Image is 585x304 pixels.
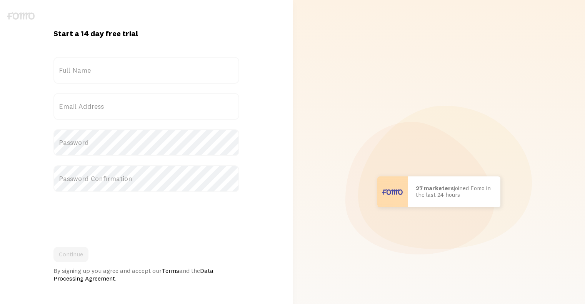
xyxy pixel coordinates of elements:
[162,267,179,274] a: Terms
[7,12,35,20] img: fomo-logo-gray-b99e0e8ada9f9040e2984d0d95b3b12da0074ffd48d1e5cb62ac37fc77b0b268.svg
[349,176,380,207] img: Fomo avatar
[53,129,239,156] label: Password
[377,176,408,207] img: User avatar
[53,57,239,84] label: Full Name
[53,93,239,120] label: Email Address
[53,201,170,231] iframe: reCAPTCHA
[53,165,239,192] label: Password Confirmation
[416,185,493,198] p: joined Fomo in the last 24 hours
[53,267,239,282] div: By signing up you agree and accept our and the .
[53,28,239,38] h1: Start a 14 day free trial
[416,184,454,192] b: 27 marketers
[53,267,213,282] a: Data Processing Agreement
